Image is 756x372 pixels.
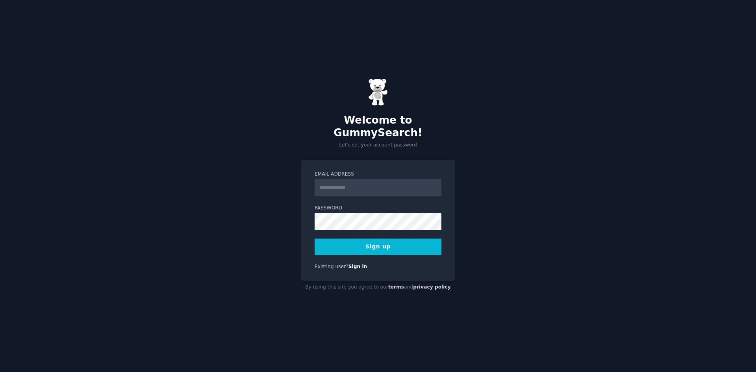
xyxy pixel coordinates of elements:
h2: Welcome to GummySearch! [301,114,455,139]
button: Sign up [315,239,441,255]
a: terms [388,284,404,290]
div: By using this site you agree to our and [301,281,455,294]
span: Existing user? [315,264,348,269]
img: Gummy Bear [368,78,388,106]
label: Password [315,205,441,212]
a: Sign in [348,264,367,269]
label: Email Address [315,171,441,178]
p: Let's set your account password [301,142,455,149]
a: privacy policy [413,284,451,290]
